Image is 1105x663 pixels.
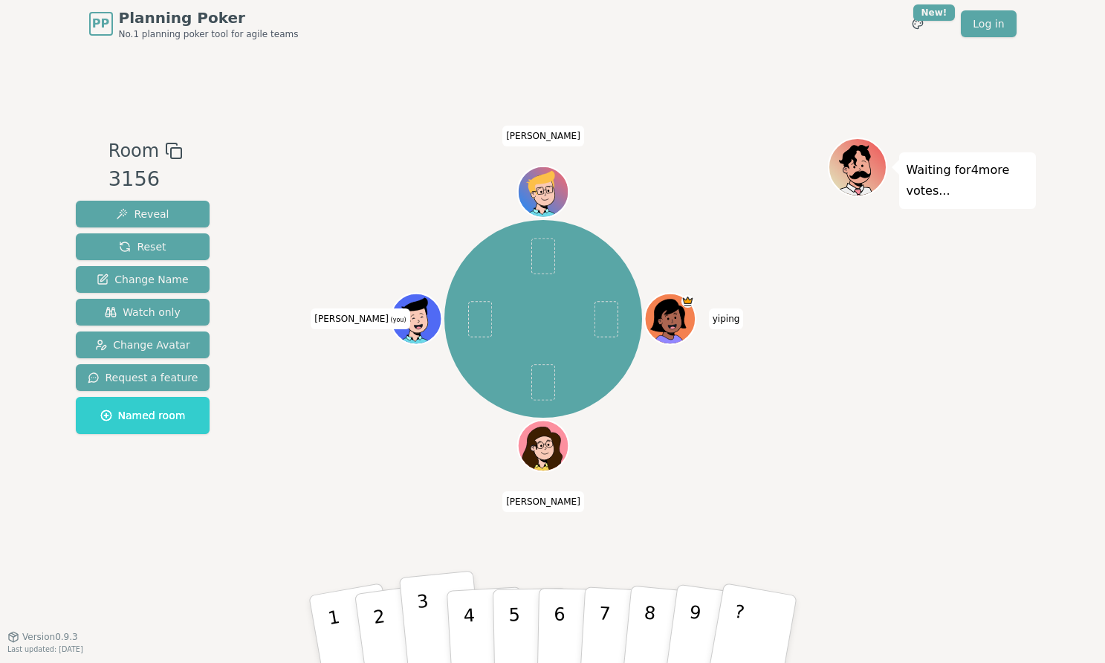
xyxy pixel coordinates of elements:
[709,308,744,329] span: Click to change your name
[389,317,406,323] span: (you)
[904,10,931,37] button: New!
[76,299,210,326] button: Watch only
[7,631,78,643] button: Version0.9.3
[100,408,186,423] span: Named room
[907,160,1028,201] p: Waiting for 4 more votes...
[119,28,299,40] span: No.1 planning poker tool for agile teams
[76,364,210,391] button: Request a feature
[76,233,210,260] button: Reset
[961,10,1016,37] a: Log in
[76,397,210,434] button: Named room
[502,126,584,146] span: Click to change your name
[22,631,78,643] span: Version 0.9.3
[108,138,159,164] span: Room
[105,305,181,320] span: Watch only
[913,4,956,21] div: New!
[88,370,198,385] span: Request a feature
[76,266,210,293] button: Change Name
[76,201,210,227] button: Reveal
[76,331,210,358] button: Change Avatar
[392,295,440,343] button: Click to change your avatar
[7,645,83,653] span: Last updated: [DATE]
[119,239,166,254] span: Reset
[116,207,169,221] span: Reveal
[92,15,109,33] span: PP
[502,491,584,512] span: Click to change your name
[681,295,694,308] span: yiping is the host
[119,7,299,28] span: Planning Poker
[97,272,188,287] span: Change Name
[89,7,299,40] a: PPPlanning PokerNo.1 planning poker tool for agile teams
[108,164,183,195] div: 3156
[95,337,190,352] span: Change Avatar
[311,308,409,329] span: Click to change your name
